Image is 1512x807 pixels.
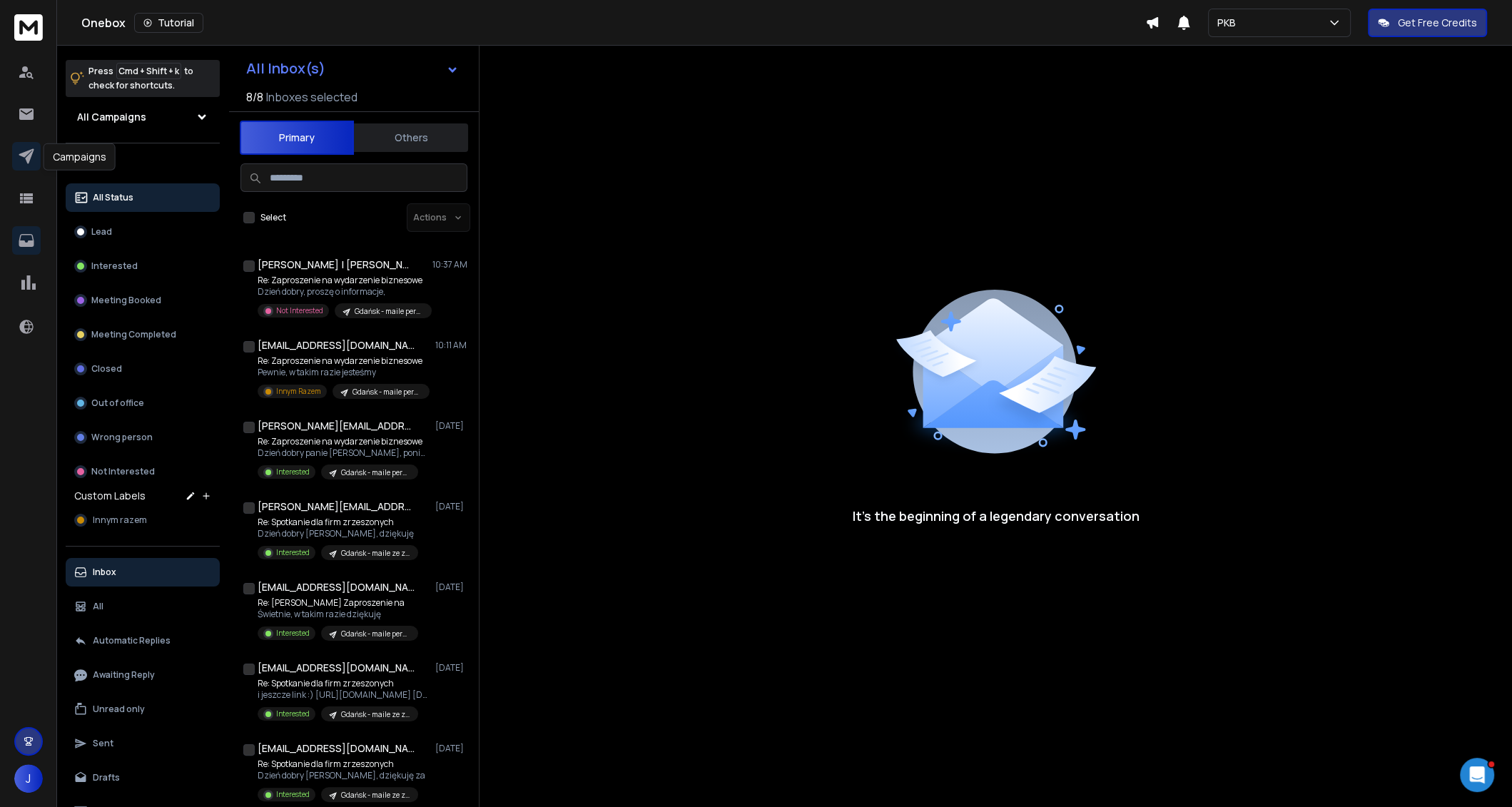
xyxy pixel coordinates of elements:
button: Sent [66,729,220,758]
p: Meeting Booked [91,295,161,306]
h1: All Inbox(s) [246,61,325,76]
button: All Inbox(s) [235,54,470,83]
span: Cmd + Shift + k [116,63,181,79]
p: Closed [91,363,122,375]
p: Interested [276,628,310,639]
p: Lead [91,226,112,238]
p: Meeting Completed [91,329,176,340]
button: Drafts [66,763,220,792]
p: [DATE] [435,420,467,432]
p: Dzień dobry [PERSON_NAME], dziękuję [258,528,418,539]
button: Meeting Booked [66,286,220,315]
button: J [14,764,43,793]
p: All Status [93,192,133,203]
iframe: Intercom live chat [1460,758,1494,792]
p: Get Free Credits [1398,16,1477,30]
p: Gdańsk - maile personalne ownerzy [341,467,410,478]
p: [DATE] [435,743,467,754]
p: Re: Spotkanie dla firm zrzeszonych [258,517,418,528]
p: Not Interested [91,466,155,477]
p: Out of office [91,397,144,409]
h1: [PERSON_NAME][EMAIL_ADDRESS][DOMAIN_NAME] [258,419,415,433]
button: Lead [66,218,220,246]
p: Wrong person [91,432,153,443]
button: Automatic Replies [66,626,220,655]
button: Unread only [66,695,220,724]
p: Interested [276,547,310,558]
p: Gdańsk - maile ze zwiazku pracodawcow [341,548,410,559]
p: Dzień dobry, proszę o informacje, [258,286,429,298]
h1: [EMAIL_ADDRESS][DOMAIN_NAME] [258,338,415,352]
span: 8 / 8 [246,88,263,106]
h1: [PERSON_NAME] | [PERSON_NAME] [258,258,415,272]
p: Not Interested [276,305,323,316]
p: 10:37 AM [432,259,467,270]
button: All Status [66,183,220,212]
button: Awaiting Reply [66,661,220,689]
p: PKB [1217,16,1242,30]
p: Interested [276,467,310,477]
p: Gdańsk - maile ze zwiazku pracodawcow [341,790,410,801]
h3: Inboxes selected [266,88,357,106]
button: Wrong person [66,423,220,452]
p: Innym Razem [276,386,321,397]
p: Dzień dobry panie [PERSON_NAME], poniższej [258,447,429,459]
div: Onebox [81,13,1145,33]
p: Re: Spotkanie dla firm zrzeszonych [258,758,425,770]
p: Sent [93,738,113,749]
h1: All Campaigns [77,110,146,124]
button: All [66,592,220,621]
p: Automatic Replies [93,635,171,646]
p: Re: Zaproszenie na wydarzenie biznesowe [258,355,429,367]
button: All Campaigns [66,103,220,131]
button: Others [354,122,468,153]
button: Closed [66,355,220,383]
button: Get Free Credits [1368,9,1487,37]
p: Interested [276,709,310,719]
p: Press to check for shortcuts. [88,64,193,93]
p: Gdańsk - maile ze zwiazku pracodawcow [341,709,410,720]
p: [DATE] [435,582,467,593]
p: Interested [276,789,310,800]
p: Re: Zaproszenie na wydarzenie biznesowe [258,275,429,286]
p: Re: Zaproszenie na wydarzenie biznesowe [258,436,429,447]
button: Interested [66,252,220,280]
button: Innym razem [66,506,220,534]
button: Not Interested [66,457,220,486]
p: Inbox [93,567,116,578]
button: Tutorial [134,13,203,33]
p: Re: Spotkanie dla firm zrzeszonych [258,678,429,689]
p: It’s the beginning of a legendary conversation [853,506,1140,526]
p: [DATE] [435,662,467,674]
p: i jeszcze link :) [URL][DOMAIN_NAME] [DATE], [258,689,429,701]
p: Unread only [93,704,145,715]
span: Innym razem [93,514,147,526]
h1: [EMAIL_ADDRESS][DOMAIN_NAME] [258,661,415,675]
h3: Custom Labels [74,489,146,503]
button: Out of office [66,389,220,417]
h3: Filters [66,155,220,175]
p: Re: [PERSON_NAME] Zaproszenie na [258,597,418,609]
p: All [93,601,103,612]
h1: [PERSON_NAME][EMAIL_ADDRESS][DOMAIN_NAME] [258,499,415,514]
p: 10:11 AM [435,340,467,351]
button: Primary [240,121,354,155]
button: Meeting Completed [66,320,220,349]
p: Gdańsk - maile personalne ownerzy [352,387,421,397]
p: Gdańsk - maile personalne ownerzy [341,629,410,639]
h1: [EMAIL_ADDRESS][DOMAIN_NAME] [258,580,415,594]
p: Awaiting Reply [93,669,155,681]
button: Inbox [66,558,220,587]
p: Interested [91,260,138,272]
h1: [EMAIL_ADDRESS][DOMAIN_NAME] [258,741,415,756]
p: Świetnie, w takim razie dziękuję [258,609,418,620]
p: [DATE] [435,501,467,512]
label: Select [260,212,286,223]
div: Campaigns [44,143,116,171]
p: Drafts [93,772,120,783]
p: Dzień dobry [PERSON_NAME], dziękuję za [258,770,425,781]
p: Pewnie, w takim razie jesteśmy [258,367,429,378]
p: Gdańsk - maile personalne ownerzy [355,306,423,317]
